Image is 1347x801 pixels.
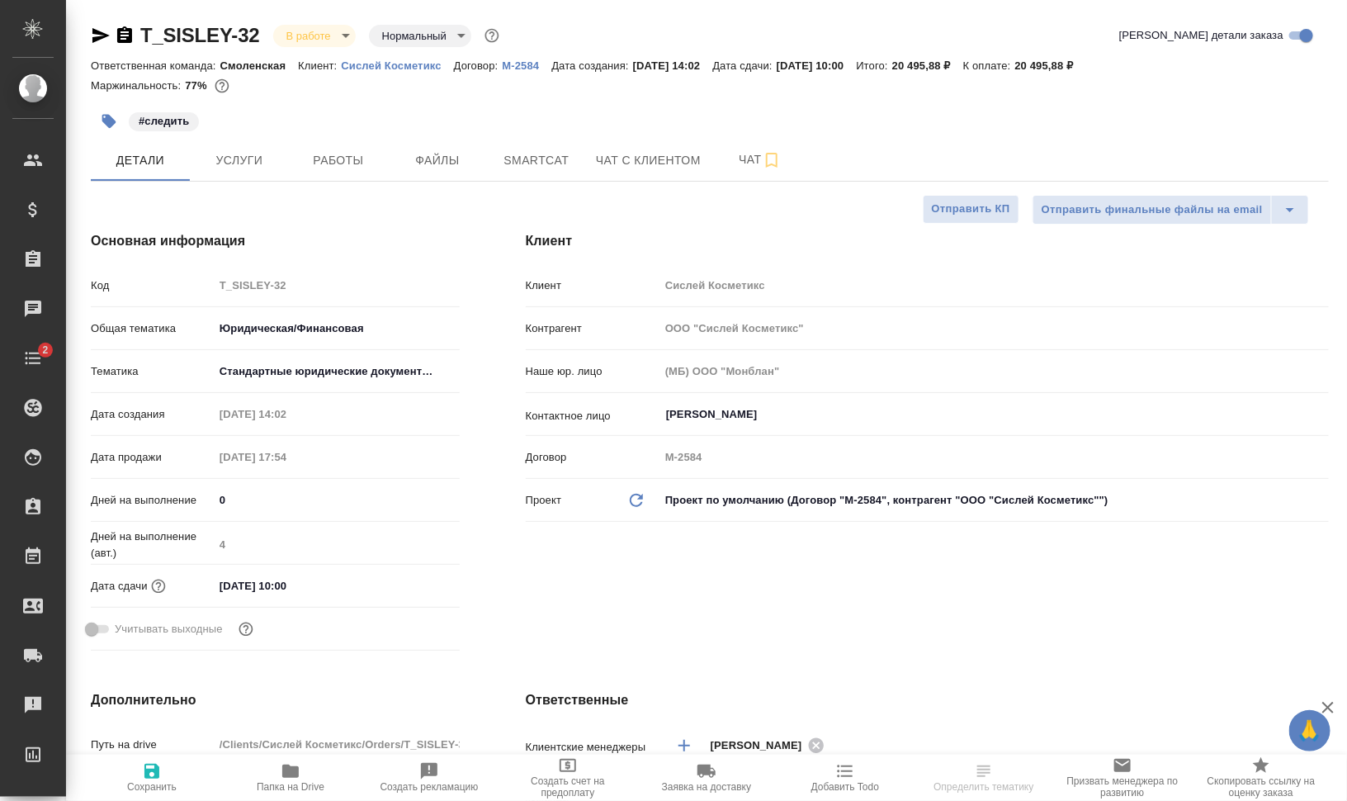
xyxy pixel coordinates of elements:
[596,150,701,171] span: Чат с клиентом
[221,755,360,801] button: Папка на Drive
[91,231,460,251] h4: Основная информация
[299,150,378,171] span: Работы
[497,150,576,171] span: Smartcat
[659,273,1329,297] input: Пустое поле
[1042,201,1263,220] span: Отправить финальные файлы на email
[1119,27,1283,44] span: [PERSON_NAME] детали заказа
[91,492,214,509] p: Дней на выполнение
[659,359,1329,383] input: Пустое поле
[257,781,324,793] span: Папка на Drive
[1320,413,1323,416] button: Open
[91,103,127,140] button: Добавить тэг
[140,24,260,46] a: T_SISLEY-32
[762,150,782,170] svg: Подписаться
[664,726,704,765] button: Добавить менеджера
[526,492,562,509] p: Проект
[508,775,627,799] span: Создать счет на предоплату
[776,755,915,801] button: Добавить Todo
[932,200,1010,219] span: Отправить КП
[915,755,1053,801] button: Определить тематику
[377,29,451,43] button: Нормальный
[526,449,659,466] p: Договор
[923,195,1019,224] button: Отправить КП
[185,79,210,92] p: 77%
[721,149,800,170] span: Чат
[380,781,479,793] span: Создать рекламацию
[235,619,257,640] button: Выбери, если сб и вс нужно считать рабочими днями для выполнения заказа.
[214,445,358,469] input: Пустое поле
[32,342,58,358] span: 2
[1053,755,1192,801] button: Призвать менеджера по развитию
[659,316,1329,340] input: Пустое поле
[91,79,185,92] p: Маржинальность:
[1296,713,1324,748] span: 🙏
[214,574,358,598] input: ✎ Введи что-нибудь
[892,59,963,72] p: 20 495,88 ₽
[526,277,659,294] p: Клиент
[214,533,460,557] input: Пустое поле
[91,320,214,337] p: Общая тематика
[214,402,358,426] input: Пустое поле
[1033,195,1272,225] button: Отправить финальные файлы на email
[273,25,356,47] div: В работе
[711,735,829,756] div: [PERSON_NAME]
[139,113,189,130] p: #следить
[360,755,499,801] button: Создать рекламацию
[1289,710,1330,751] button: 🙏
[502,58,551,72] a: М-2584
[211,75,233,97] button: 3978.67 RUB;
[637,755,776,801] button: Заявка на доставку
[148,576,169,597] button: Если добавить услуги и заполнить их объемом, то дата рассчитается автоматически
[1063,775,1182,799] span: Призвать менеджера по развитию
[115,26,135,45] button: Скопировать ссылку
[91,690,460,710] h4: Дополнительно
[214,315,460,343] div: Юридическая/Финансовая
[341,59,453,72] p: Сислей Косметикс
[281,29,336,43] button: В работе
[454,59,503,72] p: Договор:
[526,408,659,424] p: Контактное лицо
[777,59,857,72] p: [DATE] 10:00
[200,150,279,171] span: Услуги
[633,59,713,72] p: [DATE] 14:02
[369,25,471,47] div: В работе
[91,59,220,72] p: Ответственная команда:
[659,445,1329,469] input: Пустое поле
[298,59,341,72] p: Клиент:
[101,150,180,171] span: Детали
[526,739,659,756] p: Клиентские менеджеры
[1202,775,1321,799] span: Скопировать ссылку на оценку заказа
[662,781,751,793] span: Заявка на доставку
[91,737,214,753] p: Путь на drive
[1033,195,1309,225] div: split button
[214,732,460,756] input: Пустое поле
[214,358,460,386] div: Стандартные юридические документы, договоры, уставы
[91,528,214,562] p: Дней на выполнение (авт.)
[526,320,659,337] p: Контрагент
[933,781,1033,793] span: Определить тематику
[91,449,214,466] p: Дата продажи
[91,363,214,380] p: Тематика
[712,59,776,72] p: Дата сдачи:
[220,59,299,72] p: Смоленская
[91,277,214,294] p: Код
[127,113,201,127] span: следить
[481,25,503,46] button: Доп статусы указывают на важность/срочность заказа
[551,59,632,72] p: Дата создания:
[711,737,812,754] span: [PERSON_NAME]
[526,231,1329,251] h4: Клиент
[83,755,221,801] button: Сохранить
[526,690,1329,710] h4: Ответственные
[214,273,460,297] input: Пустое поле
[115,621,223,637] span: Учитывать выходные
[1192,755,1330,801] button: Скопировать ссылку на оценку заказа
[502,59,551,72] p: М-2584
[963,59,1015,72] p: К оплате:
[659,486,1329,514] div: Проект по умолчанию (Договор "М-2584", контрагент "ООО "Сислей Косметикс"")
[398,150,477,171] span: Файлы
[91,26,111,45] button: Скопировать ссылку для ЯМессенджера
[4,338,62,379] a: 2
[91,406,214,423] p: Дата создания
[1015,59,1086,72] p: 20 495,88 ₽
[499,755,637,801] button: Создать счет на предоплату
